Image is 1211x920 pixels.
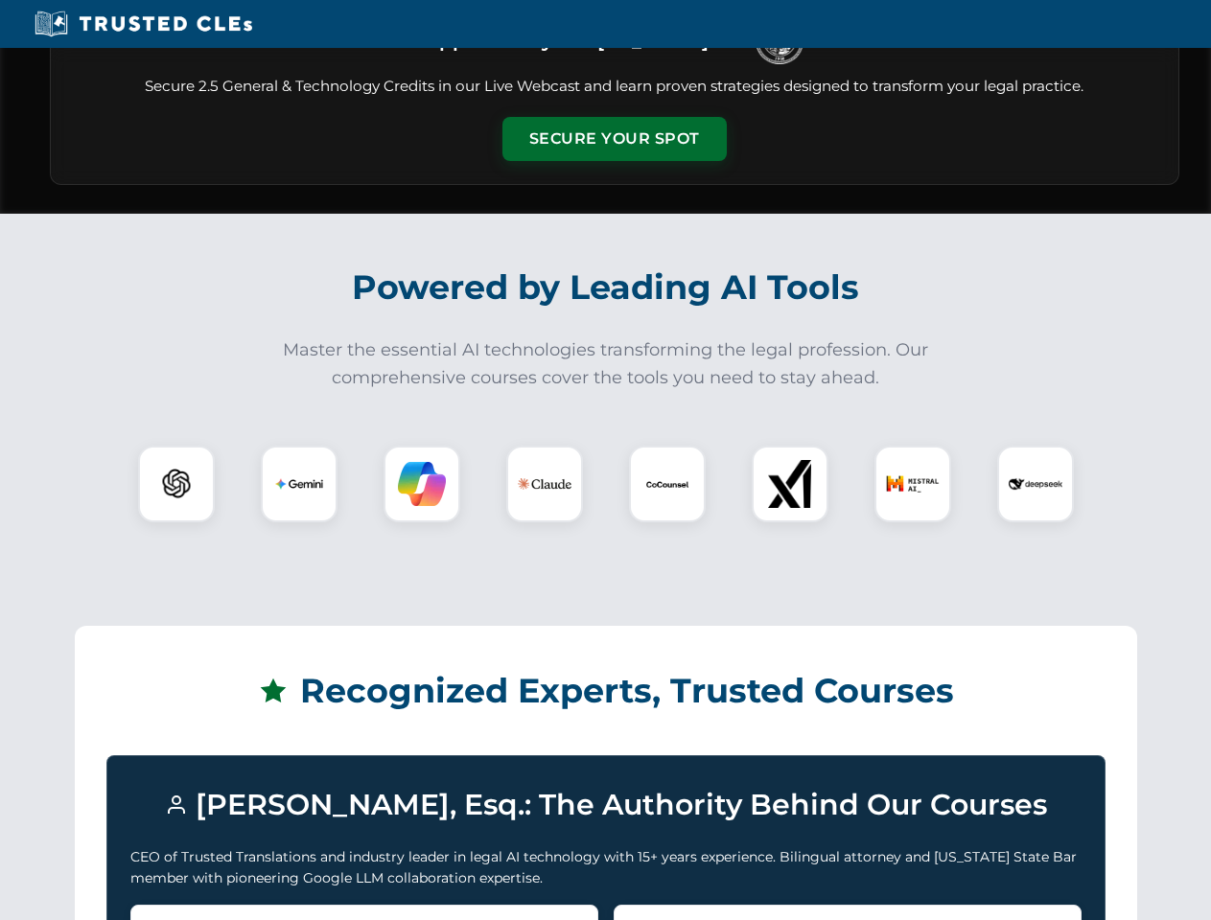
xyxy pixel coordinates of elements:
[74,76,1155,98] p: Secure 2.5 General & Technology Credits in our Live Webcast and learn proven strategies designed ...
[766,460,814,508] img: xAI Logo
[138,446,215,522] div: ChatGPT
[106,657,1106,724] h2: Recognized Experts, Trusted Courses
[752,446,828,522] div: xAI
[502,117,727,161] button: Secure Your Spot
[261,446,338,522] div: Gemini
[1009,457,1062,511] img: DeepSeek Logo
[643,460,691,508] img: CoCounsel Logo
[270,336,942,392] p: Master the essential AI technologies transforming the legal profession. Our comprehensive courses...
[75,254,1137,321] h2: Powered by Leading AI Tools
[629,446,706,522] div: CoCounsel
[384,446,460,522] div: Copilot
[506,446,583,522] div: Claude
[130,846,1082,889] p: CEO of Trusted Translations and industry leader in legal AI technology with 15+ years experience....
[886,457,940,511] img: Mistral AI Logo
[874,446,951,522] div: Mistral AI
[518,457,571,511] img: Claude Logo
[997,446,1074,522] div: DeepSeek
[149,456,204,512] img: ChatGPT Logo
[29,10,258,38] img: Trusted CLEs
[275,460,323,508] img: Gemini Logo
[398,460,446,508] img: Copilot Logo
[130,779,1082,831] h3: [PERSON_NAME], Esq.: The Authority Behind Our Courses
